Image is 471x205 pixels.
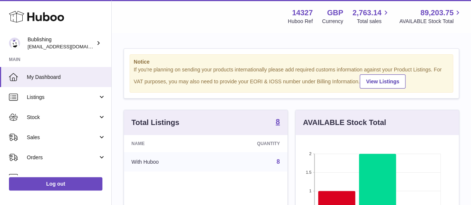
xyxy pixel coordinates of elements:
span: Orders [27,154,98,161]
strong: 8 [276,118,280,125]
a: 8 [276,118,280,127]
div: Bublishing [28,36,95,50]
span: Total sales [357,18,390,25]
a: Log out [9,177,102,190]
span: Stock [27,114,98,121]
a: 89,203.75 AVAILABLE Stock Total [399,8,462,25]
a: 2,763.14 Total sales [353,8,390,25]
span: My Dashboard [27,74,106,81]
td: With Huboo [124,152,210,172]
span: 2,763.14 [353,8,382,18]
strong: 14327 [292,8,313,18]
div: If you're planning on sending your products internationally please add required customs informati... [134,66,449,89]
span: Sales [27,134,98,141]
th: Name [124,135,210,152]
text: 1.5 [306,170,311,174]
span: 89,203.75 [420,8,454,18]
div: Currency [322,18,343,25]
span: Usage [27,174,106,181]
span: [EMAIL_ADDRESS][DOMAIN_NAME] [28,44,109,49]
span: AVAILABLE Stock Total [399,18,462,25]
div: Huboo Ref [288,18,313,25]
h3: Total Listings [131,118,179,128]
a: View Listings [360,74,405,89]
th: Quantity [210,135,287,152]
h3: AVAILABLE Stock Total [303,118,386,128]
span: Listings [27,94,98,101]
a: 8 [277,158,280,165]
text: 1 [309,189,311,193]
strong: GBP [327,8,343,18]
text: 2 [309,151,311,156]
img: internalAdmin-14327@internal.huboo.com [9,38,20,49]
strong: Notice [134,58,449,65]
